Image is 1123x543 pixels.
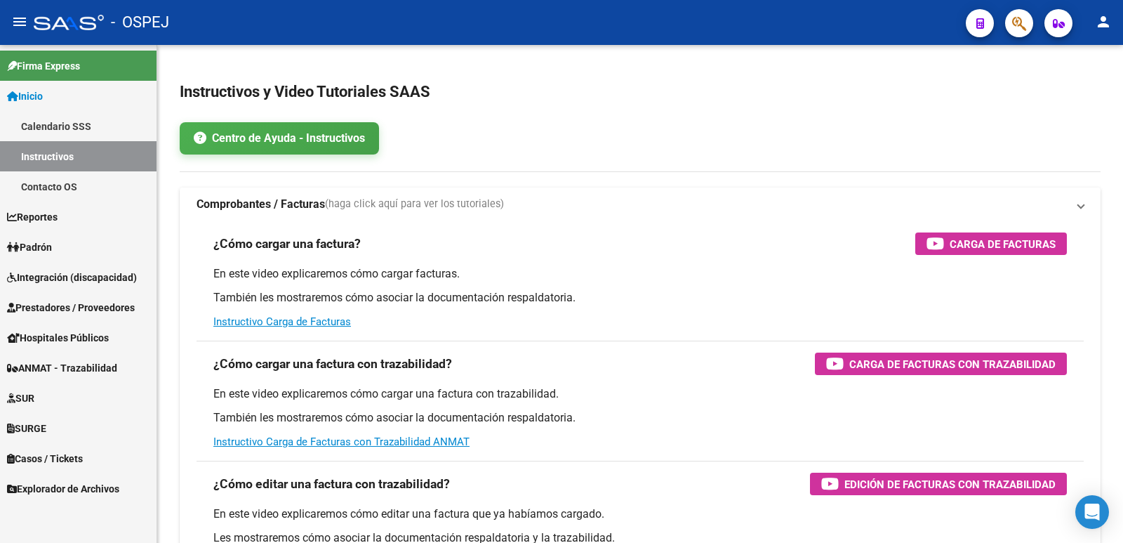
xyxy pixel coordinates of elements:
strong: Comprobantes / Facturas [197,197,325,212]
span: Carga de Facturas [950,235,1056,253]
h3: ¿Cómo editar una factura con trazabilidad? [213,474,450,494]
button: Edición de Facturas con Trazabilidad [810,473,1067,495]
button: Carga de Facturas [915,233,1067,255]
span: Casos / Tickets [7,451,83,466]
div: Open Intercom Messenger [1075,495,1109,529]
mat-icon: menu [11,13,28,30]
span: SURGE [7,421,46,436]
span: Inicio [7,89,43,104]
a: Instructivo Carga de Facturas [213,315,351,328]
span: Firma Express [7,58,80,74]
span: Hospitales Públicos [7,330,109,346]
mat-icon: person [1095,13,1112,30]
span: Edición de Facturas con Trazabilidad [844,476,1056,493]
mat-expansion-panel-header: Comprobantes / Facturas(haga click aquí para ver los tutoriales) [180,188,1101,221]
p: En este video explicaremos cómo editar una factura que ya habíamos cargado. [213,506,1067,522]
span: Prestadores / Proveedores [7,300,135,315]
span: Explorador de Archivos [7,481,119,497]
span: SUR [7,391,34,406]
span: - OSPEJ [111,7,169,38]
span: Padrón [7,240,52,255]
p: En este video explicaremos cómo cargar una factura con trazabilidad. [213,386,1067,402]
p: También les mostraremos cómo asociar la documentación respaldatoria. [213,410,1067,426]
span: Integración (discapacidad) [7,270,137,285]
span: (haga click aquí para ver los tutoriales) [325,197,504,212]
h3: ¿Cómo cargar una factura con trazabilidad? [213,354,452,374]
a: Centro de Ayuda - Instructivos [180,122,379,155]
h2: Instructivos y Video Tutoriales SAAS [180,79,1101,105]
span: ANMAT - Trazabilidad [7,360,117,376]
a: Instructivo Carga de Facturas con Trazabilidad ANMAT [213,436,470,448]
span: Carga de Facturas con Trazabilidad [849,355,1056,373]
h3: ¿Cómo cargar una factura? [213,234,361,254]
p: En este video explicaremos cómo cargar facturas. [213,266,1067,282]
button: Carga de Facturas con Trazabilidad [815,353,1067,375]
span: Reportes [7,209,58,225]
p: También les mostraremos cómo asociar la documentación respaldatoria. [213,290,1067,306]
